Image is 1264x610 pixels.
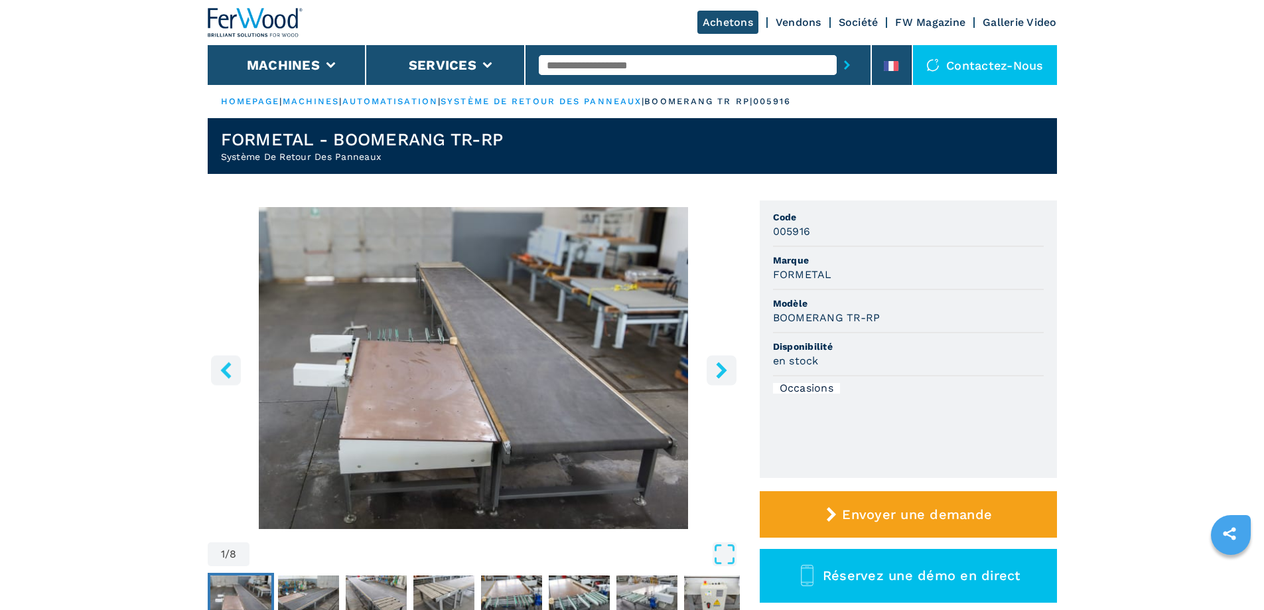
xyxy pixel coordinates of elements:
[208,8,303,37] img: Ferwood
[697,11,758,34] a: Achetons
[208,207,740,529] div: Go to Slide 1
[773,254,1044,267] span: Marque
[230,549,236,560] span: 8
[339,96,342,106] span: |
[409,57,476,73] button: Services
[776,16,821,29] a: Vendons
[773,267,832,282] h3: FORMETAL
[753,96,792,108] p: 005916
[760,491,1057,538] button: Envoyer une demande
[221,129,504,150] h1: FORMETAL - BOOMERANG TR-RP
[983,16,1057,29] a: Gallerie Video
[773,297,1044,310] span: Modèle
[773,224,811,239] h3: 005916
[773,310,880,325] h3: BOOMERANG TR-RP
[926,58,940,72] img: Contactez-nous
[221,96,280,106] a: HOMEPAGE
[839,16,878,29] a: Société
[253,542,736,566] button: Open Fullscreen
[211,355,241,385] button: left-button
[773,210,1044,224] span: Code
[208,207,740,529] img: Système De Retour Des Panneaux FORMETAL BOOMERANG TR-RP
[247,57,320,73] button: Machines
[441,96,642,106] a: système de retour des panneaux
[842,506,992,522] span: Envoyer une demande
[823,568,1020,583] span: Réservez une démo en direct
[642,96,644,106] span: |
[773,340,1044,353] span: Disponibilité
[913,45,1057,85] div: Contactez-nous
[283,96,340,106] a: machines
[221,150,504,163] h2: Système De Retour Des Panneaux
[773,353,819,368] h3: en stock
[438,96,441,106] span: |
[225,549,230,560] span: /
[773,383,840,394] div: Occasions
[644,96,753,108] p: boomerang tr rp |
[221,549,225,560] span: 1
[279,96,282,106] span: |
[1213,517,1246,550] a: sharethis
[760,549,1057,603] button: Réservez une démo en direct
[707,355,737,385] button: right-button
[837,50,857,80] button: submit-button
[895,16,965,29] a: FW Magazine
[342,96,438,106] a: automatisation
